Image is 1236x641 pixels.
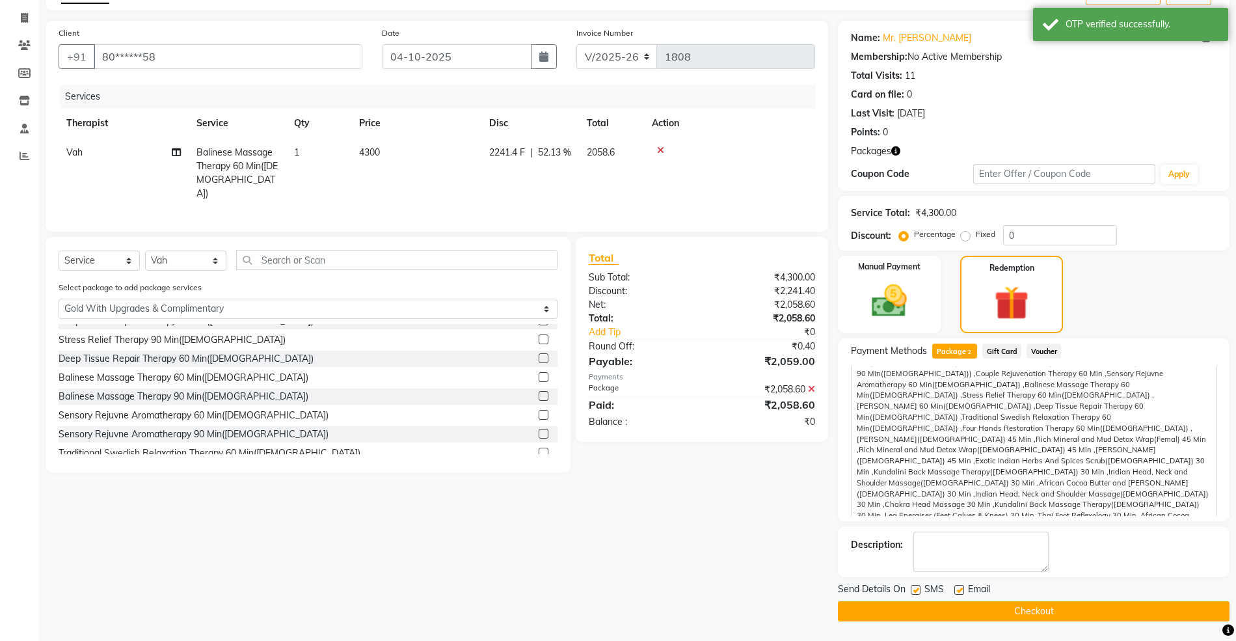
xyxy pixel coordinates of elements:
div: Last Visit: [851,107,894,120]
th: Price [351,109,481,138]
span: Stress Relief Therapy 60 Min([DEMOGRAPHIC_DATA]) , [962,390,1154,400]
div: Traditional Swedish Relaxation Therapy 60 Min([DEMOGRAPHIC_DATA]) [59,446,360,460]
div: Discount: [851,229,891,243]
span: Balinese Massage Therapy 60 Min([DEMOGRAPHIC_DATA]) [196,146,278,199]
span: Indian Head, Neck and Shoulder Massage([DEMOGRAPHIC_DATA]) 30 Min , [857,489,1209,510]
span: Sensory Rejuvne Aromatherapy 60 Min([DEMOGRAPHIC_DATA]) , [857,369,1163,389]
div: Discount: [579,284,702,298]
span: Packages [851,144,891,158]
div: ₹2,059.00 [702,353,825,369]
span: 52.13 % [538,146,571,159]
input: Search or Scan [236,250,558,270]
div: Description: [851,538,903,552]
div: Round Off: [579,340,702,353]
div: No Active Membership [851,50,1216,64]
th: Qty [286,109,351,138]
span: Rich Mineral and Mud Detox Wrap(Femal) 45 Min , [857,435,1206,455]
img: _cash.svg [861,280,918,321]
label: Manual Payment [858,261,920,273]
th: Service [189,109,286,138]
div: 0 [907,88,912,102]
div: ₹4,300.00 [915,206,956,220]
span: Indian Head, Neck and Shoulder Massage([DEMOGRAPHIC_DATA]) 30 Min , [857,467,1188,487]
span: Thai Foot Reflexology 30 Min , [1038,511,1140,520]
span: Exotic Indian Herbs And Spices Scrub([DEMOGRAPHIC_DATA]) 30 Min , [857,456,1205,476]
span: Total [589,251,619,265]
div: Stress Relief Therapy 90 Min([DEMOGRAPHIC_DATA]) [59,333,286,347]
div: 11 [905,69,915,83]
div: Membership: [851,50,907,64]
span: Kundalini Back Massage Therapy([DEMOGRAPHIC_DATA]) 30 Min , [857,500,1200,520]
span: | [530,146,533,159]
button: +91 [59,44,95,69]
div: ₹2,058.60 [702,383,825,396]
div: Balinese Massage Therapy 90 Min([DEMOGRAPHIC_DATA]) [59,390,308,403]
span: Kundalini Back Massage Therapy([DEMOGRAPHIC_DATA]) 30 Min , [874,467,1108,476]
div: Net: [579,298,702,312]
span: [PERSON_NAME] 60 Min([DEMOGRAPHIC_DATA]) , [857,402,1036,411]
span: Traditional Swedish Relaxation Therapy 60 Min([DEMOGRAPHIC_DATA]) , [857,413,1111,433]
span: 2 [966,349,973,357]
div: Balinese Massage Therapy 60 Min([DEMOGRAPHIC_DATA]) [59,371,308,385]
div: ₹4,300.00 [702,271,825,284]
input: Enter Offer / Coupon Code [973,164,1156,184]
div: Deep Tissue Repair Therapy 60 Min([DEMOGRAPHIC_DATA]) [59,352,314,366]
a: Add Tip [579,325,723,339]
div: ₹2,241.40 [702,284,825,298]
div: Balance : [579,415,702,429]
label: Invoice Number [576,27,633,39]
div: Package [579,383,702,396]
span: Four Hands Restoration Therapy 60 Min([DEMOGRAPHIC_DATA]) , [962,424,1192,433]
label: Fixed [976,228,995,240]
label: Redemption [989,262,1034,274]
span: 4300 [359,146,380,158]
span: Payment Methods [851,344,927,358]
div: Sub Total: [579,271,702,284]
div: 0 [883,126,888,139]
div: Total Visits: [851,69,902,83]
th: Disc [481,109,579,138]
div: OTP verified successfully. [1066,18,1218,31]
span: Couple Rejuvenation Therapy 60 Min , [976,369,1107,378]
th: Action [644,109,815,138]
div: Points: [851,126,880,139]
label: Client [59,27,79,39]
span: Package [932,344,977,359]
span: Gift Card [982,344,1021,359]
span: 1 [294,146,299,158]
label: Date [382,27,399,39]
div: Payable: [579,353,702,369]
span: Send Details On [838,582,906,599]
div: Name: [851,31,880,45]
div: ₹0 [723,325,826,339]
div: [DATE] [897,107,925,120]
span: Email [968,582,990,599]
label: Percentage [914,228,956,240]
span: SMS [924,582,944,599]
span: Balinese Massage Therapy 60 Min([DEMOGRAPHIC_DATA]) , [857,380,1130,400]
div: Sensory Rejuvne Aromatherapy 60 Min([DEMOGRAPHIC_DATA]) [59,409,329,422]
div: ₹0.40 [702,340,825,353]
div: Paid: [579,397,702,413]
span: [PERSON_NAME] 90 Min([DEMOGRAPHIC_DATA])) , [857,358,1202,378]
th: Therapist [59,109,189,138]
div: ₹0 [702,415,825,429]
span: African Cocoa Butter and [PERSON_NAME]([DEMOGRAPHIC_DATA]) 30 Min , [857,478,1189,498]
span: [PERSON_NAME]([DEMOGRAPHIC_DATA]) 45 Min , [857,435,1036,444]
div: Total: [579,312,702,325]
div: Card on file: [851,88,904,102]
input: Search by Name/Mobile/Email/Code [94,44,362,69]
div: Payments [589,372,815,383]
a: Mr. [PERSON_NAME] [883,31,971,45]
span: Rich Mineral and Mud Detox Wrap([DEMOGRAPHIC_DATA]) 45 Min , [859,445,1095,454]
img: _gift.svg [984,282,1039,324]
div: ₹2,058.60 [702,397,825,413]
span: Leg Energiser (Feet Calves & Knees) 30 Min , [885,511,1038,520]
label: Select package to add package services [59,282,202,293]
span: Chakra Head Massage 30 Min , [885,500,995,509]
div: Services [60,85,825,109]
div: ₹2,058.60 [702,312,825,325]
div: Service Total: [851,206,910,220]
th: Total [579,109,644,138]
div: ₹2,058.60 [702,298,825,312]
